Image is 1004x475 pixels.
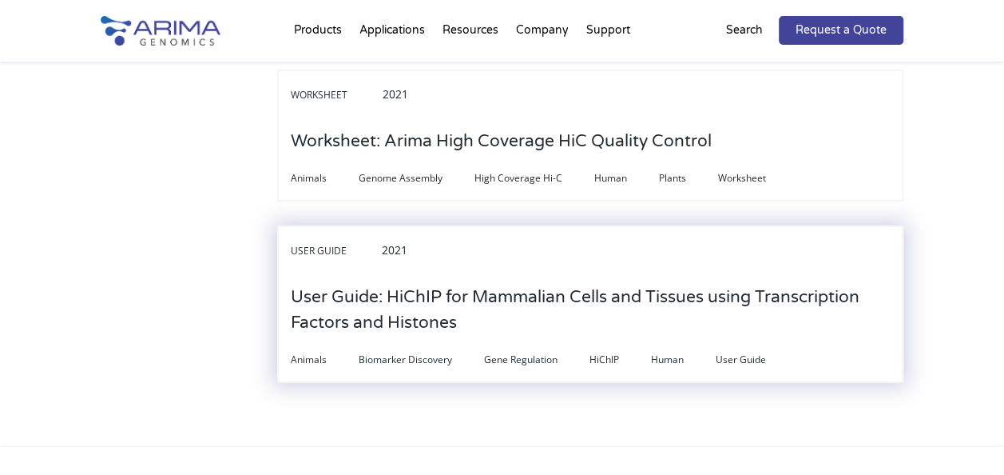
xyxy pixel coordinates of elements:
p: Search [726,20,763,41]
span: Worksheet [718,169,798,188]
span: User Guide [716,350,798,369]
span: Genome Assembly [359,169,474,188]
a: User Guide: HiChIP for Mammalian Cells and Tissues using Transcription Factors and Histones [291,314,890,332]
span: User Guide [291,241,379,261]
span: Animals [291,169,359,188]
span: Worksheet [291,86,379,105]
img: Arima-Genomics-logo [101,16,220,46]
h3: User Guide: HiChIP for Mammalian Cells and Tissues using Transcription Factors and Histones [291,273,890,348]
span: Plants [659,169,718,188]
span: 2021 [383,86,408,102]
span: Biomarker Discovery [359,350,484,369]
span: Human [594,169,659,188]
h3: Worksheet: Arima High Coverage HiC Quality Control [291,117,712,166]
span: High Coverage Hi-C [474,169,594,188]
span: 2021 [382,242,407,257]
span: Animals [291,350,359,369]
a: Worksheet: Arima High Coverage HiC Quality Control [291,133,712,150]
span: Gene Regulation [484,350,589,369]
a: Request a Quote [779,16,903,45]
span: Human [651,350,716,369]
span: HiChIP [589,350,651,369]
